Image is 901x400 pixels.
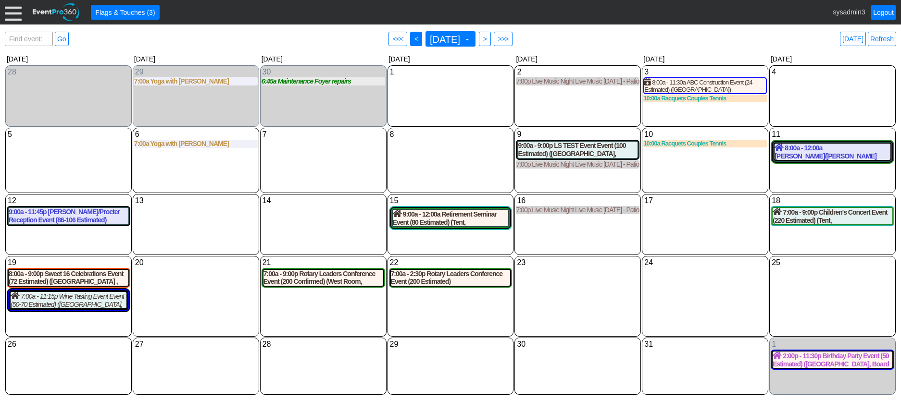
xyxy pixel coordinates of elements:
[481,34,488,44] span: >
[262,129,385,140] div: Show menu
[643,67,767,77] div: Show menu
[643,339,767,350] div: Show menu
[262,77,385,85] div: 6:45a Maintenance Foyer repairs
[496,34,511,44] span: >>>
[262,339,385,350] div: Show menu
[93,7,157,17] span: Flags & Touches (3)
[773,352,892,368] div: 2:00p - 11:30p Birthday Party Event (50 Estimated) ([GEOGRAPHIC_DATA], Board Room) (3 Cottage)
[516,77,639,85] div: 7:00p Live Music Night Live Music [DATE] - Patio Room
[516,195,639,206] div: Show menu
[868,32,896,46] a: Refresh
[9,208,128,224] div: 9:00a - 11:45p [PERSON_NAME]/Procter Reception Event (86-106 Estimated) (Pavilion, [GEOGRAPHIC_DA...
[387,53,514,65] div: [DATE]
[516,257,639,268] div: Show menu
[393,210,509,226] div: 9:00a - 12:00a Retirement Seminar Event (80 Estimated) (Tent, [GEOGRAPHIC_DATA], [GEOGRAPHIC_DATA...
[134,77,258,85] div: 7:00a Yoga with [PERSON_NAME]
[871,5,896,20] a: Logout
[514,53,641,65] div: [DATE]
[833,8,865,15] span: sysadmin3
[641,53,769,65] div: [DATE]
[643,140,767,147] div: 10:00a Racquets Couples Tennis
[7,257,130,268] div: Show menu
[134,195,258,206] div: Show menu
[518,142,638,158] div: 9:00a - 9:00p LS TEST Event Event (100 Estimated) ([GEOGRAPHIC_DATA], [GEOGRAPHIC_DATA] - [GEOGRA...
[5,53,132,65] div: [DATE]
[413,34,420,44] span: <
[7,67,130,77] div: Show menu
[643,95,767,102] div: 10:00a Racquets Couples Tennis
[644,78,766,93] div: 8:00a - 11:30a ABC Construction Event (24 Estimated) ([GEOGRAPHIC_DATA])
[7,129,130,140] div: Show menu
[134,67,258,77] div: Show menu
[775,144,890,160] div: 8:00a - 12:00a [PERSON_NAME]/[PERSON_NAME] Reception Event (120 Confirmed) ([GEOGRAPHIC_DATA], [G...
[771,67,894,77] div: Show menu
[9,270,128,286] div: 8:00a - 9:00p Sweet 16 Celebrations Event (72 Estimated) ([GEOGRAPHIC_DATA] , Pavilion)
[263,270,383,286] div: 7:00a - 9:00p Rotary Leaders Conference Event (200 Confirmed) (West Room, [GEOGRAPHIC_DATA])
[134,129,258,140] div: Show menu
[7,32,50,55] span: Find event: enter title
[771,257,894,268] div: Show menu
[389,257,513,268] div: Show menu
[389,67,513,77] div: Show menu
[7,195,130,206] div: Show menu
[771,129,894,140] div: Show menu
[516,206,639,214] div: 7:00p Live Music Night Live Music [DATE] - Patio Room
[134,257,258,268] div: Show menu
[516,67,639,77] div: Show menu
[771,195,894,206] div: Show menu
[516,339,639,350] div: Show menu
[260,53,387,65] div: [DATE]
[132,53,260,65] div: [DATE]
[391,270,511,286] div: 7:00a - 2:30p Rotary Leaders Conference Event (200 Estimated) ([GEOGRAPHIC_DATA], [GEOGRAPHIC_DATA])
[55,32,69,46] a: Go
[262,257,385,268] div: Show menu
[11,292,126,308] div: 7:00a - 11:15p Wine Tasting Event Event (50-70 Estimated) ([GEOGRAPHIC_DATA], [GEOGRAPHIC_DATA], ...
[773,208,892,224] div: 7:00a - 9:00p Children's Concert Event (220 Estimated) (Tent, [GEOGRAPHIC_DATA]) (2 Cottage, 1 Po...
[5,4,22,21] div: Menu: Click or 'Crtl+M' to toggle menu open/close
[389,129,513,140] div: Show menu
[262,67,385,77] div: Show menu
[643,195,767,206] div: Show menu
[428,35,462,44] span: [DATE]
[134,339,258,350] div: Show menu
[516,160,639,169] div: 7:00p Live Music Night Live Music [DATE] - Patio Room
[643,129,767,140] div: Show menu
[391,34,405,44] span: <<<
[769,53,896,65] div: [DATE]
[7,339,130,350] div: Show menu
[93,8,157,17] span: Flags & Touches (3)
[389,195,513,206] div: Show menu
[428,34,471,44] span: [DATE]
[840,32,866,46] a: [DATE]
[389,339,513,350] div: Show menu
[643,257,767,268] div: Show menu
[134,140,258,148] div: 7:00a Yoga with [PERSON_NAME]
[516,129,639,140] div: Show menu
[262,195,385,206] div: Show menu
[31,1,81,23] img: EventPro360
[771,339,894,350] div: Show menu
